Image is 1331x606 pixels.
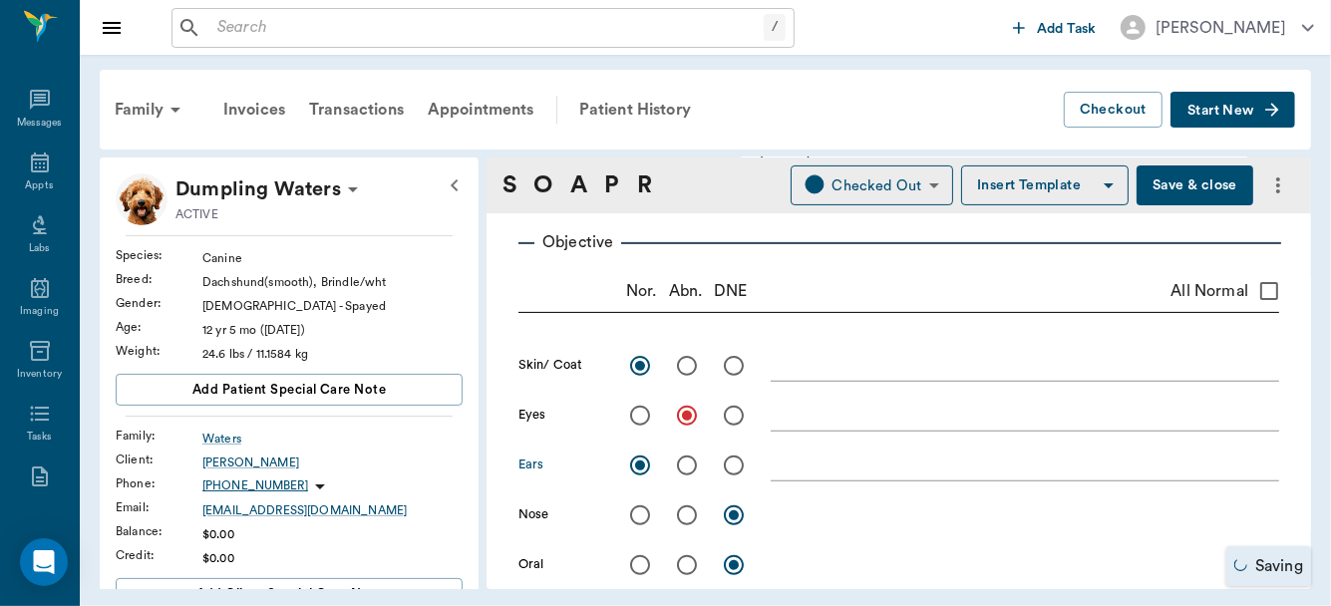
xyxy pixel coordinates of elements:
span: Add patient Special Care Note [192,379,386,401]
a: A [570,167,587,203]
button: Insert Template [961,165,1129,205]
button: Add patient Special Care Note [116,374,463,406]
button: [PERSON_NAME] [1105,9,1330,46]
label: Oral [518,555,543,573]
div: $0.00 [202,525,463,543]
button: Add Task [1005,9,1105,46]
div: [PERSON_NAME] [1156,16,1286,40]
span: All Normal [1170,279,1248,303]
div: Weight : [116,342,202,360]
div: 12 yr 5 mo ([DATE]) [202,321,463,339]
a: S [502,167,516,203]
div: Open Intercom Messenger [20,538,68,586]
label: Skin/ Coat [518,356,582,374]
p: Abn. [669,279,703,303]
div: [DEMOGRAPHIC_DATA] - Spayed [202,297,463,315]
div: Messages [17,116,63,131]
div: Species : [116,246,202,264]
div: Age : [116,318,202,336]
div: Appts [25,178,53,193]
div: / [764,14,786,41]
div: Imaging [20,304,59,319]
div: Family : [116,427,202,445]
a: [EMAIL_ADDRESS][DOMAIN_NAME] [202,501,463,519]
button: Start New [1170,92,1295,129]
a: Patient History [567,86,703,134]
a: Appointments [416,86,546,134]
a: Waters [202,430,463,448]
p: Dumpling Waters [175,173,341,205]
p: Nor. [626,279,657,303]
div: Labs [29,241,50,256]
button: more [1261,168,1295,202]
div: Gender : [116,294,202,312]
div: Phone : [116,474,202,492]
div: Credit : [116,546,202,564]
p: [PHONE_NUMBER] [202,477,308,494]
p: Objective [534,230,621,254]
div: Balance : [116,522,202,540]
button: Checkout [1064,92,1163,129]
p: ACTIVE [175,205,218,223]
div: $0.00 [202,549,463,567]
a: Transactions [297,86,416,134]
a: [PERSON_NAME] [202,454,463,471]
p: DNE [714,279,747,303]
a: O [533,167,552,203]
input: Search [209,14,764,42]
label: Eyes [518,406,545,424]
div: Breed : [116,270,202,288]
a: P [604,167,619,203]
div: Family [103,86,199,134]
div: Dachshund(smooth), Brindle/wht [202,273,463,291]
button: Save & close [1137,165,1253,205]
div: Inventory [17,367,62,382]
a: Invoices [211,86,297,134]
div: Checked Out [832,174,922,197]
button: Close drawer [92,8,132,48]
span: Add client Special Care Note [196,583,383,605]
div: Email : [116,498,202,516]
div: Tasks [27,430,52,445]
div: Saving [1226,546,1311,586]
label: Nose [518,505,548,523]
div: Canine [202,249,463,267]
div: 24.6 lbs / 11.1584 kg [202,345,463,363]
a: R [637,167,652,203]
img: Profile Image [116,173,167,225]
div: Client : [116,451,202,468]
label: Ears [518,455,543,473]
